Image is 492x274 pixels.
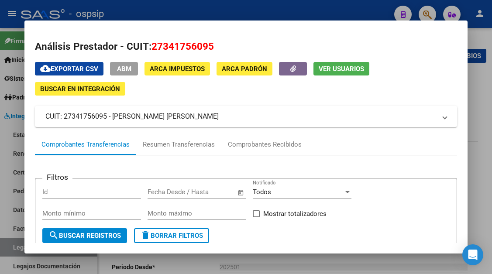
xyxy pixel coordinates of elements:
button: Borrar Filtros [134,228,209,243]
div: Comprobantes Recibidos [228,140,302,150]
mat-expansion-panel-header: CUIT: 27341756095 - [PERSON_NAME] [PERSON_NAME] [35,106,457,127]
mat-icon: cloud_download [40,63,51,74]
span: 27341756095 [151,41,214,52]
div: Open Intercom Messenger [462,244,483,265]
div: Resumen Transferencias [143,140,215,150]
button: Buscar en Integración [35,82,125,96]
span: Ver Usuarios [319,65,364,73]
span: Buscar en Integración [40,85,120,93]
span: Mostrar totalizadores [263,209,327,219]
span: Todos [253,188,271,196]
span: ABM [117,65,131,73]
button: ARCA Padrón [217,62,272,75]
span: Buscar Registros [48,232,121,240]
input: Fecha fin [191,188,233,196]
button: ARCA Impuestos [145,62,210,75]
input: Fecha inicio [148,188,183,196]
h3: Filtros [42,171,72,183]
mat-icon: search [48,230,59,240]
button: Ver Usuarios [313,62,369,75]
button: Buscar Registros [42,228,127,243]
span: ARCA Padrón [222,65,267,73]
button: Open calendar [236,188,246,198]
span: ARCA Impuestos [150,65,205,73]
button: ABM [110,62,138,75]
button: Exportar CSV [35,62,103,75]
mat-icon: delete [140,230,151,240]
span: Exportar CSV [40,65,98,73]
h2: Análisis Prestador - CUIT: [35,39,457,54]
mat-panel-title: CUIT: 27341756095 - [PERSON_NAME] [PERSON_NAME] [45,111,436,122]
span: Borrar Filtros [140,232,203,240]
div: Comprobantes Transferencias [41,140,130,150]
